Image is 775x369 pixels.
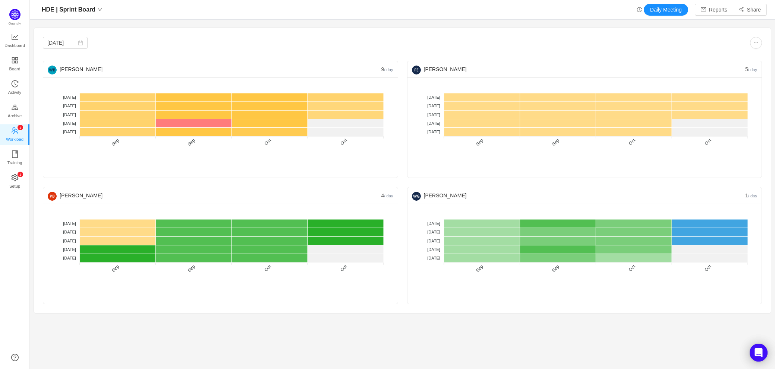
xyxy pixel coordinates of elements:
span: Quantify [9,22,21,25]
i: icon: line-chart [11,33,19,41]
input: Select date [43,37,88,49]
tspan: Sep [111,137,120,147]
tspan: Oct [703,264,712,273]
div: [PERSON_NAME] [48,187,381,204]
i: icon: team [11,127,19,134]
button: icon: mailReports [695,4,733,16]
div: [PERSON_NAME] [412,61,745,77]
tspan: Oct [264,137,272,146]
span: Board [9,61,21,76]
tspan: [DATE] [427,230,440,234]
tspan: [DATE] [427,104,440,108]
img: WG-0.png [412,192,421,201]
sup: 1 [18,125,23,130]
tspan: [DATE] [427,95,440,99]
p: 1 [19,172,21,177]
img: 6cbe94c1f990ea5921967c976bdff3c1 [412,66,421,74]
tspan: Sep [551,137,560,147]
span: Setup [9,179,20,194]
img: 86c7c05fb4d5fa6fd0b681dce83ffbf9 [48,66,57,74]
tspan: [DATE] [63,95,76,99]
button: icon: share-altShare [733,4,767,16]
tspan: Oct [703,137,712,146]
small: / day [384,194,393,198]
a: Training [11,151,19,166]
small: / day [748,194,757,198]
sup: 1 [18,172,23,177]
span: Workload [6,132,23,147]
a: icon: question-circle [11,354,19,361]
i: icon: history [11,80,19,88]
tspan: [DATE] [63,221,76,226]
span: 5 [745,66,757,72]
small: / day [748,67,757,72]
span: Archive [8,108,22,123]
span: 4 [381,193,393,198]
div: [PERSON_NAME] [412,187,745,204]
tspan: [DATE] [427,121,440,125]
span: 9 [381,66,393,72]
tspan: Oct [627,137,636,146]
tspan: Sep [475,264,484,273]
a: Dashboard [11,34,19,48]
span: Activity [8,85,21,100]
tspan: [DATE] [63,121,76,125]
tspan: [DATE] [427,256,440,260]
i: icon: setting [11,174,19,181]
a: icon: settingSetup [11,174,19,189]
img: PB-1.png [48,192,57,201]
tspan: Oct [264,264,272,273]
tspan: Sep [187,264,196,273]
a: Activity [11,80,19,95]
i: icon: history [637,7,642,12]
div: [PERSON_NAME] [48,61,381,77]
span: Training [7,155,22,170]
i: icon: down [98,7,102,12]
a: Archive [11,104,19,119]
tspan: [DATE] [427,221,440,226]
i: icon: gold [11,104,19,111]
span: HDE | Sprint Board [42,4,95,16]
tspan: Oct [339,264,348,273]
tspan: Oct [339,137,348,146]
tspan: [DATE] [427,112,440,117]
i: icon: calendar [78,40,83,45]
button: icon: ellipsis [750,37,762,49]
tspan: [DATE] [427,130,440,134]
tspan: [DATE] [63,104,76,108]
small: / day [384,67,393,72]
tspan: Sep [111,264,120,273]
tspan: [DATE] [63,112,76,117]
span: 1 [745,193,757,198]
tspan: [DATE] [63,256,76,260]
a: icon: teamWorkload [11,127,19,142]
tspan: Sep [475,137,484,147]
p: 1 [19,125,21,130]
a: Board [11,57,19,72]
span: Dashboard [4,38,25,53]
tspan: Oct [627,264,636,273]
tspan: [DATE] [427,247,440,252]
i: icon: book [11,150,19,158]
i: icon: appstore [11,57,19,64]
div: Open Intercom Messenger [750,344,768,362]
tspan: [DATE] [63,239,76,243]
img: Quantify [9,9,21,20]
tspan: [DATE] [427,239,440,243]
button: Daily Meeting [644,4,688,16]
tspan: [DATE] [63,230,76,234]
tspan: [DATE] [63,247,76,252]
tspan: [DATE] [63,130,76,134]
tspan: Sep [187,137,196,147]
tspan: Sep [551,264,560,273]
